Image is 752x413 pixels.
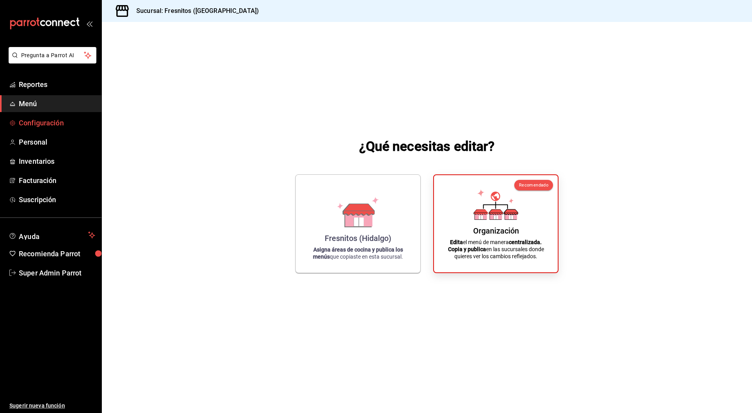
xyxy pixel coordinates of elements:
a: Pregunta a Parrot AI [5,57,96,65]
span: Personal [19,137,95,147]
span: Pregunta a Parrot AI [21,51,84,60]
button: open_drawer_menu [86,20,92,27]
span: Suscripción [19,194,95,205]
strong: centralizada. [509,239,542,245]
button: Pregunta a Parrot AI [9,47,96,63]
span: Inventarios [19,156,95,167]
span: Facturación [19,175,95,186]
span: Recomendado [519,183,548,188]
p: el menú de manera en las sucursales donde quieres ver los cambios reflejados. [443,239,548,260]
span: Recomienda Parrot [19,248,95,259]
h1: ¿Qué necesitas editar? [359,137,495,156]
strong: Copia y publica [448,246,486,252]
span: Super Admin Parrot [19,268,95,278]
span: Reportes [19,79,95,90]
div: Fresnitos (Hidalgo) [325,234,391,243]
div: Organización [473,226,519,235]
h3: Sucursal: Fresnitos ([GEOGRAPHIC_DATA]) [130,6,259,16]
strong: Edita [450,239,463,245]
span: Ayuda [19,230,85,240]
strong: Asigna áreas de cocina y publica los menús [313,246,403,260]
span: Configuración [19,118,95,128]
span: Sugerir nueva función [9,402,95,410]
span: Menú [19,98,95,109]
p: que copiaste en esta sucursal. [305,246,411,260]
